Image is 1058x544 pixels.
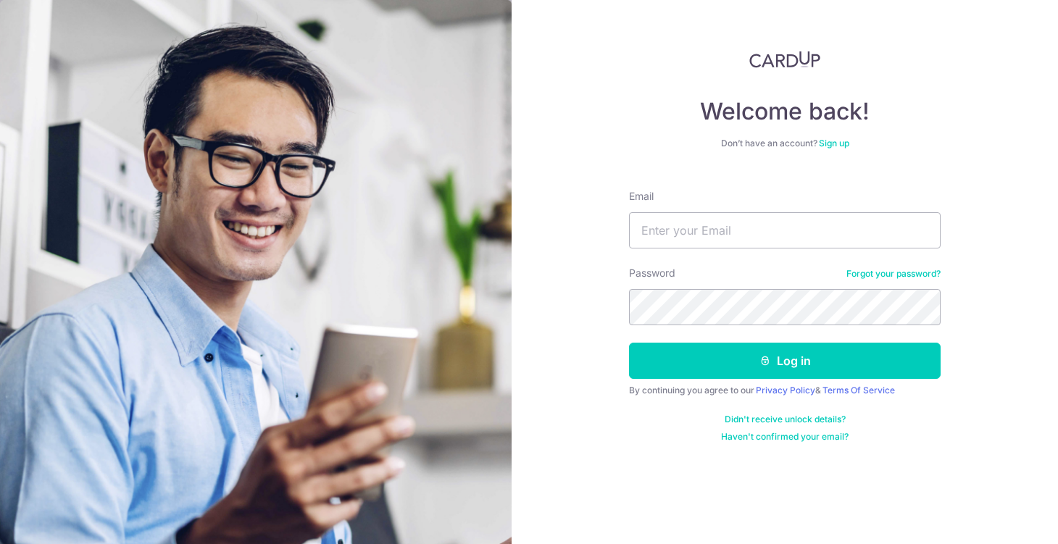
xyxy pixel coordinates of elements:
[819,138,849,148] a: Sign up
[629,343,941,379] button: Log in
[629,189,654,204] label: Email
[822,385,895,396] a: Terms Of Service
[629,138,941,149] div: Don’t have an account?
[629,266,675,280] label: Password
[629,97,941,126] h4: Welcome back!
[629,212,941,248] input: Enter your Email
[749,51,820,68] img: CardUp Logo
[725,414,846,425] a: Didn't receive unlock details?
[721,431,849,443] a: Haven't confirmed your email?
[756,385,815,396] a: Privacy Policy
[629,385,941,396] div: By continuing you agree to our &
[846,268,941,280] a: Forgot your password?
